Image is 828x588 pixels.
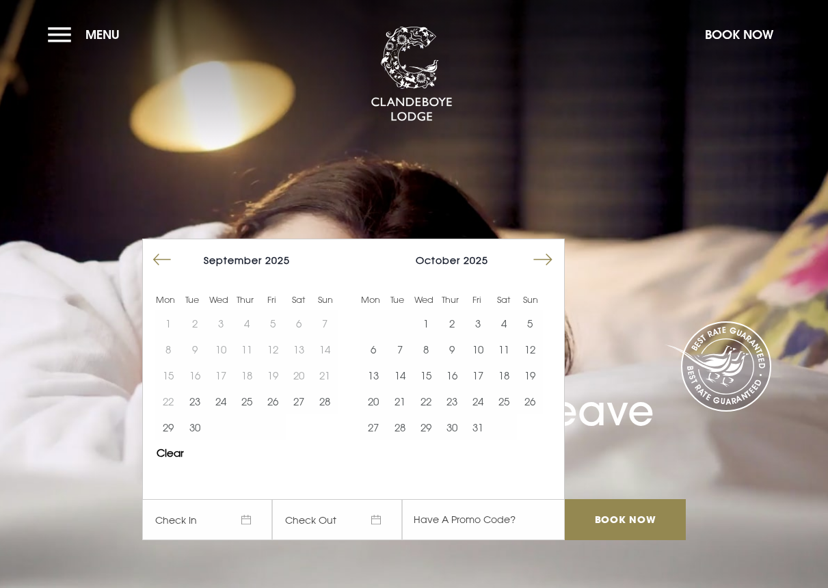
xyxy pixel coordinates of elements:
[181,388,207,414] button: 23
[698,20,780,49] button: Book Now
[439,388,465,414] td: Choose Thursday, October 23, 2025 as your start date.
[413,388,439,414] td: Choose Wednesday, October 22, 2025 as your start date.
[517,388,543,414] td: Choose Sunday, October 26, 2025 as your start date.
[439,362,465,388] button: 16
[439,414,465,440] button: 30
[491,336,517,362] button: 11
[465,414,491,440] button: 31
[386,414,412,440] button: 28
[439,414,465,440] td: Choose Thursday, October 30, 2025 as your start date.
[517,310,543,336] td: Choose Sunday, October 5, 2025 as your start date.
[371,27,453,122] img: Clandeboye Lodge
[413,362,439,388] td: Choose Wednesday, October 15, 2025 as your start date.
[465,388,491,414] td: Choose Friday, October 24, 2025 as your start date.
[491,388,517,414] td: Choose Saturday, October 25, 2025 as your start date.
[465,310,491,336] td: Choose Friday, October 3, 2025 as your start date.
[402,499,565,540] input: Have A Promo Code?
[491,310,517,336] td: Choose Saturday, October 4, 2025 as your start date.
[464,254,488,266] span: 2025
[465,414,491,440] td: Choose Friday, October 31, 2025 as your start date.
[517,388,543,414] button: 26
[386,336,412,362] button: 7
[149,247,175,273] button: Move backward to switch to the previous month.
[413,336,439,362] button: 8
[439,362,465,388] td: Choose Thursday, October 16, 2025 as your start date.
[465,362,491,388] td: Choose Friday, October 17, 2025 as your start date.
[439,336,465,362] td: Choose Thursday, October 9, 2025 as your start date.
[181,414,207,440] button: 30
[265,254,290,266] span: 2025
[439,310,465,336] button: 2
[142,499,272,540] span: Check In
[155,414,181,440] td: Choose Monday, September 29, 2025 as your start date.
[155,414,181,440] button: 29
[413,310,439,336] button: 1
[465,388,491,414] button: 24
[208,388,234,414] button: 24
[286,388,312,414] button: 27
[565,499,685,540] input: Book Now
[413,414,439,440] td: Choose Wednesday, October 29, 2025 as your start date.
[181,414,207,440] td: Choose Tuesday, September 30, 2025 as your start date.
[413,388,439,414] button: 22
[517,362,543,388] button: 19
[491,362,517,388] button: 18
[48,20,126,49] button: Menu
[517,336,543,362] button: 12
[85,27,120,42] span: Menu
[465,336,491,362] td: Choose Friday, October 10, 2025 as your start date.
[204,254,262,266] span: September
[208,388,234,414] td: Choose Wednesday, September 24, 2025 as your start date.
[517,310,543,336] button: 5
[465,336,491,362] button: 10
[386,414,412,440] td: Choose Tuesday, October 28, 2025 as your start date.
[360,336,386,362] button: 6
[286,388,312,414] td: Choose Saturday, September 27, 2025 as your start date.
[491,362,517,388] td: Choose Saturday, October 18, 2025 as your start date.
[386,388,412,414] button: 21
[312,388,338,414] td: Choose Sunday, September 28, 2025 as your start date.
[413,362,439,388] button: 15
[234,388,260,414] td: Choose Thursday, September 25, 2025 as your start date.
[360,336,386,362] td: Choose Monday, October 6, 2025 as your start date.
[157,448,184,458] button: Clear
[530,247,556,273] button: Move forward to switch to the next month.
[181,388,207,414] td: Choose Tuesday, September 23, 2025 as your start date.
[491,336,517,362] td: Choose Saturday, October 11, 2025 as your start date.
[260,388,286,414] td: Choose Friday, September 26, 2025 as your start date.
[386,388,412,414] td: Choose Tuesday, October 21, 2025 as your start date.
[360,362,386,388] button: 13
[439,388,465,414] button: 23
[360,414,386,440] button: 27
[360,362,386,388] td: Choose Monday, October 13, 2025 as your start date.
[413,310,439,336] td: Choose Wednesday, October 1, 2025 as your start date.
[439,310,465,336] td: Choose Thursday, October 2, 2025 as your start date.
[491,388,517,414] button: 25
[386,362,412,388] td: Choose Tuesday, October 14, 2025 as your start date.
[413,336,439,362] td: Choose Wednesday, October 8, 2025 as your start date.
[360,388,386,414] td: Choose Monday, October 20, 2025 as your start date.
[517,362,543,388] td: Choose Sunday, October 19, 2025 as your start date.
[386,336,412,362] td: Choose Tuesday, October 7, 2025 as your start date.
[360,414,386,440] td: Choose Monday, October 27, 2025 as your start date.
[517,336,543,362] td: Choose Sunday, October 12, 2025 as your start date.
[465,362,491,388] button: 17
[234,388,260,414] button: 25
[439,336,465,362] button: 9
[416,254,460,266] span: October
[386,362,412,388] button: 14
[272,499,402,540] span: Check Out
[260,388,286,414] button: 26
[312,388,338,414] button: 28
[360,388,386,414] button: 20
[465,310,491,336] button: 3
[413,414,439,440] button: 29
[491,310,517,336] button: 4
